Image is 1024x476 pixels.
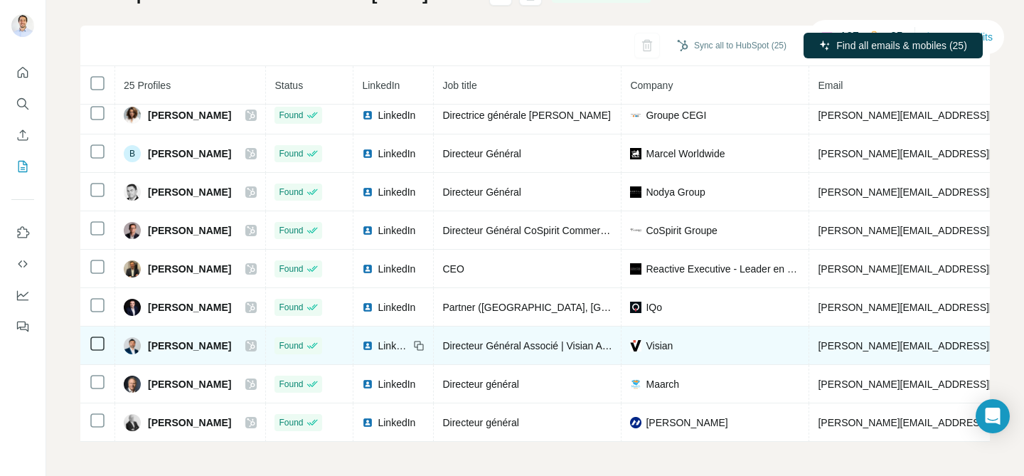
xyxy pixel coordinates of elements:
[279,301,303,314] span: Found
[630,225,641,236] img: company-logo
[124,222,141,239] img: Avatar
[378,185,415,199] span: LinkedIn
[279,339,303,352] span: Found
[124,414,141,431] img: Avatar
[378,416,415,430] span: LinkedIn
[11,251,34,277] button: Use Surfe API
[124,376,141,393] img: Avatar
[279,263,303,275] span: Found
[927,27,993,47] button: Buy credits
[378,108,415,122] span: LinkedIn
[362,225,373,236] img: LinkedIn logo
[646,223,717,238] span: CoSpirit Groupe
[442,302,697,313] span: Partner ([GEOGRAPHIC_DATA], [GEOGRAPHIC_DATA])
[148,108,231,122] span: [PERSON_NAME]
[442,263,464,275] span: CEO
[124,337,141,354] img: Avatar
[442,80,476,91] span: Job title
[630,110,641,121] img: company-logo
[667,35,796,56] button: Sync all to HubSpot (25)
[646,108,706,122] span: Groupe CEGI
[274,80,303,91] span: Status
[646,262,800,276] span: Reactive Executive - Leader en Management de transition
[362,110,373,121] img: LinkedIn logo
[148,147,231,161] span: [PERSON_NAME]
[442,225,674,236] span: Directeur Général CoSpirit Commerce | Retail Média
[442,340,616,351] span: Directeur Général Associé | Visian Azur
[11,154,34,179] button: My lists
[362,148,373,159] img: LinkedIn logo
[630,340,641,351] img: company-logo
[362,379,373,390] img: LinkedIn logo
[630,148,641,159] img: company-logo
[148,300,231,314] span: [PERSON_NAME]
[646,339,673,353] span: Visian
[630,302,641,313] img: company-logo
[630,417,641,428] img: company-logo
[124,260,141,277] img: Avatar
[279,109,303,122] span: Found
[279,224,303,237] span: Found
[362,417,373,428] img: LinkedIn logo
[836,38,967,53] span: Find all emails & mobiles (25)
[646,147,725,161] span: Marcel Worldwide
[11,314,34,339] button: Feedback
[148,377,231,391] span: [PERSON_NAME]
[630,379,641,390] img: company-logo
[11,60,34,85] button: Quick start
[124,299,141,316] img: Avatar
[378,300,415,314] span: LinkedIn
[378,339,409,353] span: LinkedIn
[378,262,415,276] span: LinkedIn
[442,379,518,390] span: Directeur général
[362,302,373,313] img: LinkedIn logo
[646,300,662,314] span: IQo
[630,186,641,198] img: company-logo
[976,399,1010,433] div: Open Intercom Messenger
[279,378,303,391] span: Found
[378,147,415,161] span: LinkedIn
[362,340,373,351] img: LinkedIn logo
[646,416,727,430] span: [PERSON_NAME]
[124,145,141,162] div: B
[442,148,521,159] span: Directeur Général
[279,186,303,199] span: Found
[11,91,34,117] button: Search
[362,186,373,198] img: LinkedIn logo
[442,110,611,121] span: Directrice générale [PERSON_NAME]
[124,107,141,124] img: Avatar
[378,223,415,238] span: LinkedIn
[11,122,34,148] button: Enrich CSV
[279,147,303,160] span: Found
[148,223,231,238] span: [PERSON_NAME]
[148,339,231,353] span: [PERSON_NAME]
[818,80,843,91] span: Email
[148,416,231,430] span: [PERSON_NAME]
[378,377,415,391] span: LinkedIn
[11,14,34,37] img: Avatar
[890,28,903,46] p: 25
[646,377,679,391] span: Maarch
[11,220,34,245] button: Use Surfe on LinkedIn
[148,262,231,276] span: [PERSON_NAME]
[630,80,673,91] span: Company
[11,282,34,308] button: Dashboard
[124,184,141,201] img: Avatar
[279,416,303,429] span: Found
[362,263,373,275] img: LinkedIn logo
[124,80,171,91] span: 25 Profiles
[840,28,859,46] p: 127
[442,186,521,198] span: Directeur Général
[362,80,400,91] span: LinkedIn
[442,417,518,428] span: Directeur général
[804,33,983,58] button: Find all emails & mobiles (25)
[630,263,641,275] img: company-logo
[646,185,705,199] span: Nodya Group
[148,185,231,199] span: [PERSON_NAME]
